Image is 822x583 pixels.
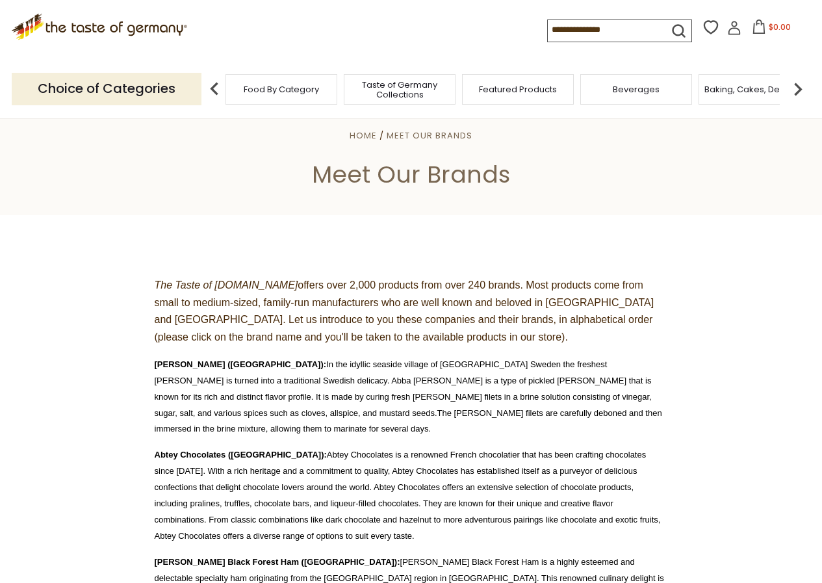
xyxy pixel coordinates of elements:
[155,557,400,567] a: [PERSON_NAME] Black Forest Ham ([GEOGRAPHIC_DATA]):
[769,21,791,32] span: $0.00
[155,359,662,434] span: In the idyllic seaside village of [GEOGRAPHIC_DATA] Sweden the freshest [PERSON_NAME] is turned i...
[201,76,227,102] img: previous arrow
[704,84,805,94] a: Baking, Cakes, Desserts
[244,84,319,94] a: Food By Category
[744,19,799,39] button: $0.00
[155,450,327,460] a: Abtey Chocolates ([GEOGRAPHIC_DATA]):
[350,129,377,142] a: Home
[785,76,811,102] img: next arrow
[155,279,654,343] span: offers over 2,000 products from over 240 brands. Most products come from small to medium-sized, f...
[40,160,782,189] h1: Meet Our Brands
[324,359,326,369] a: :
[387,129,472,142] a: Meet Our Brands
[613,84,660,94] a: Beverages
[348,80,452,99] a: Taste of Germany Collections
[155,450,661,541] span: Abtey Chocolates is a renowned French chocolatier that has been crafting chocolates since [DATE]....
[479,84,557,94] a: Featured Products
[155,279,298,291] em: The Taste of [DOMAIN_NAME]
[12,73,201,105] p: Choice of Categories
[155,359,324,369] a: [PERSON_NAME] ([GEOGRAPHIC_DATA])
